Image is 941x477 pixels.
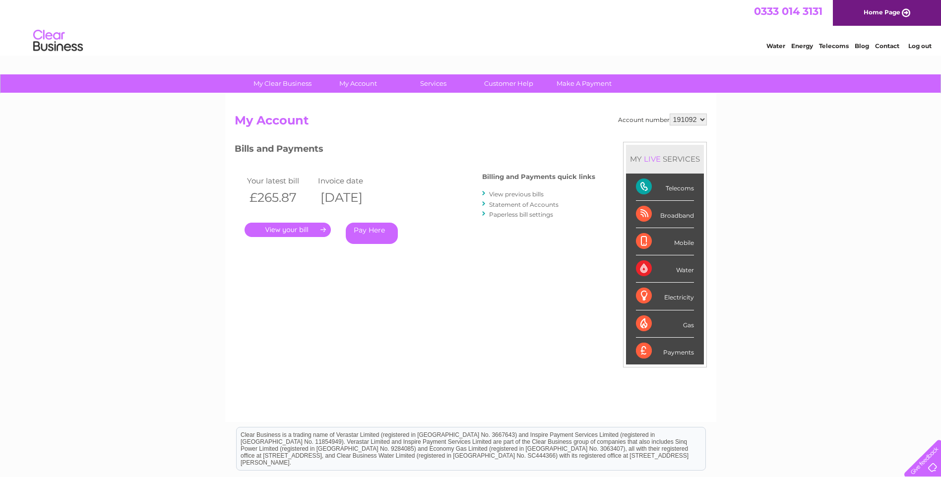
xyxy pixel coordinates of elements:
[245,174,316,187] td: Your latest bill
[908,42,932,50] a: Log out
[791,42,813,50] a: Energy
[315,174,387,187] td: Invoice date
[242,74,323,93] a: My Clear Business
[235,114,707,132] h2: My Account
[235,142,595,159] h3: Bills and Payments
[766,42,785,50] a: Water
[245,187,316,208] th: £265.87
[626,145,704,173] div: MY SERVICES
[468,74,550,93] a: Customer Help
[317,74,399,93] a: My Account
[618,114,707,125] div: Account number
[392,74,474,93] a: Services
[819,42,849,50] a: Telecoms
[642,154,663,164] div: LIVE
[33,26,83,56] img: logo.png
[636,174,694,201] div: Telecoms
[346,223,398,244] a: Pay Here
[237,5,705,48] div: Clear Business is a trading name of Verastar Limited (registered in [GEOGRAPHIC_DATA] No. 3667643...
[482,173,595,180] h4: Billing and Payments quick links
[636,310,694,338] div: Gas
[489,190,544,198] a: View previous bills
[489,201,559,208] a: Statement of Accounts
[855,42,869,50] a: Blog
[245,223,331,237] a: .
[543,74,625,93] a: Make A Payment
[636,338,694,364] div: Payments
[489,211,553,218] a: Paperless bill settings
[636,283,694,310] div: Electricity
[315,187,387,208] th: [DATE]
[636,201,694,228] div: Broadband
[636,255,694,283] div: Water
[754,5,822,17] a: 0333 014 3131
[636,228,694,255] div: Mobile
[875,42,899,50] a: Contact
